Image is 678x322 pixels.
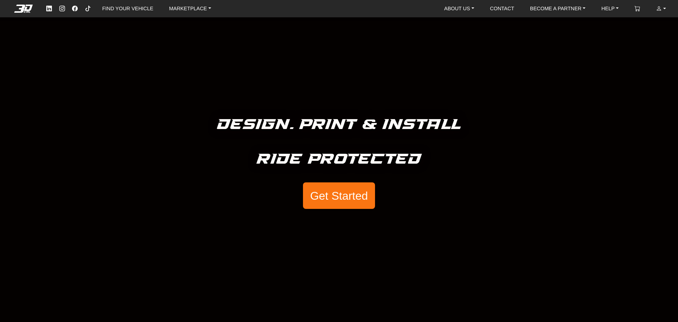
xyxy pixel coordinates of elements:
button: Get Started [303,182,375,209]
a: HELP [599,3,621,14]
h5: Ride Protected [257,148,422,171]
a: BECOME A PARTNER [527,3,588,14]
h5: Design. Print & Install [217,113,461,136]
a: MARKETPLACE [166,3,214,14]
a: FIND YOUR VEHICLE [100,3,156,14]
a: ABOUT US [441,3,477,14]
a: CONTACT [487,3,517,14]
